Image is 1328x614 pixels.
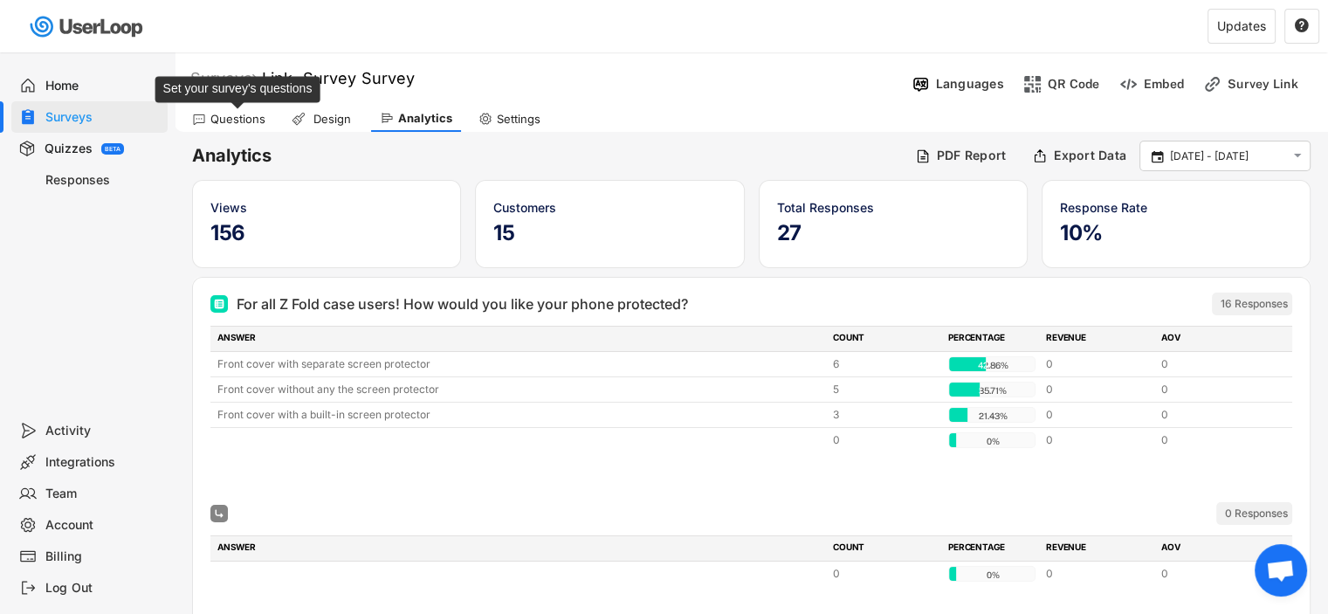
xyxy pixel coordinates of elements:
div: Updates [1217,20,1266,32]
h5: 15 [493,220,726,246]
div: Surveys [190,68,258,88]
text:  [1152,148,1164,163]
div: 0 [1161,382,1266,397]
div: 0 [1161,566,1266,582]
text:  [1295,17,1309,33]
div: 0 [833,566,938,582]
div: 42.86% [953,357,1033,373]
div: Total Responses [777,198,1009,217]
div: AOV [1161,331,1266,347]
div: 3 [833,407,938,423]
img: userloop-logo-01.svg [26,9,149,45]
div: 16 Responses [1221,297,1288,311]
button:  [1294,18,1310,34]
img: Multi Select [214,508,224,519]
div: 0 Responses [1225,507,1288,521]
div: 0 [1046,356,1151,372]
div: 0 [1161,432,1266,448]
div: Home [45,78,161,94]
div: Account [45,517,161,534]
div: REVENUE [1046,541,1151,556]
img: Multi Select [214,299,224,309]
div: 21.43% [953,408,1033,424]
div: Billing [45,548,161,565]
div: Settings [497,112,540,127]
div: COUNT [833,541,938,556]
div: Log Out [45,580,161,597]
div: 35.71% [953,383,1033,398]
text:  [1294,148,1302,163]
div: Responses [45,172,161,189]
img: Language%20Icon.svg [912,75,930,93]
button:  [1290,148,1305,163]
h5: 27 [777,220,1009,246]
div: 6 [833,356,938,372]
div: Survey Link [1228,76,1315,92]
div: AOV [1161,541,1266,556]
div: QR Code [1048,76,1100,92]
div: Surveys [45,109,161,126]
div: 0 [1161,407,1266,423]
button:  [1149,148,1166,164]
h6: Analytics [192,144,902,168]
div: 0% [953,567,1033,583]
div: PERCENTAGE [948,541,1036,556]
div: 0% [953,433,1033,449]
div: 0 [1046,382,1151,397]
div: COUNT [833,331,938,347]
div: 0 [1046,407,1151,423]
div: For all Z Fold case users! How would you like your phone protected? [237,293,688,314]
div: Front cover with separate screen protector [217,356,822,372]
img: LinkMinor.svg [1203,75,1221,93]
input: Select Date Range [1170,148,1285,165]
div: Analytics [398,111,452,126]
div: Languages [936,76,1004,92]
div: Front cover without any the screen protector [217,382,822,397]
div: Export Data [1054,148,1126,163]
div: Views [210,198,443,217]
div: 0 [1046,432,1151,448]
div: ANSWER [217,331,822,347]
div: Open chat [1255,544,1307,597]
h5: 156 [210,220,443,246]
div: Customers [493,198,726,217]
div: Response Rate [1060,198,1292,217]
h5: 10% [1060,220,1292,246]
div: Integrations [45,454,161,471]
div: Team [45,486,161,502]
div: Front cover with a built-in screen protector [217,407,822,423]
div: Embed [1144,76,1184,92]
div: PERCENTAGE [948,331,1036,347]
div: Questions [210,112,265,127]
div: REVENUE [1046,331,1151,347]
img: ShopcodesMajor.svg [1023,75,1042,93]
div: Activity [45,423,161,439]
div: 0 [1046,566,1151,582]
div: 5 [833,382,938,397]
font: Link Survey Survey [262,69,415,87]
div: ANSWER [217,541,822,556]
div: PDF Report [937,148,1007,163]
div: Design [310,112,354,127]
div: BETA [105,146,120,152]
div: 0 [833,432,938,448]
img: EmbedMinor.svg [1119,75,1138,93]
div: 0 [1161,356,1266,372]
div: Quizzes [45,141,93,157]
